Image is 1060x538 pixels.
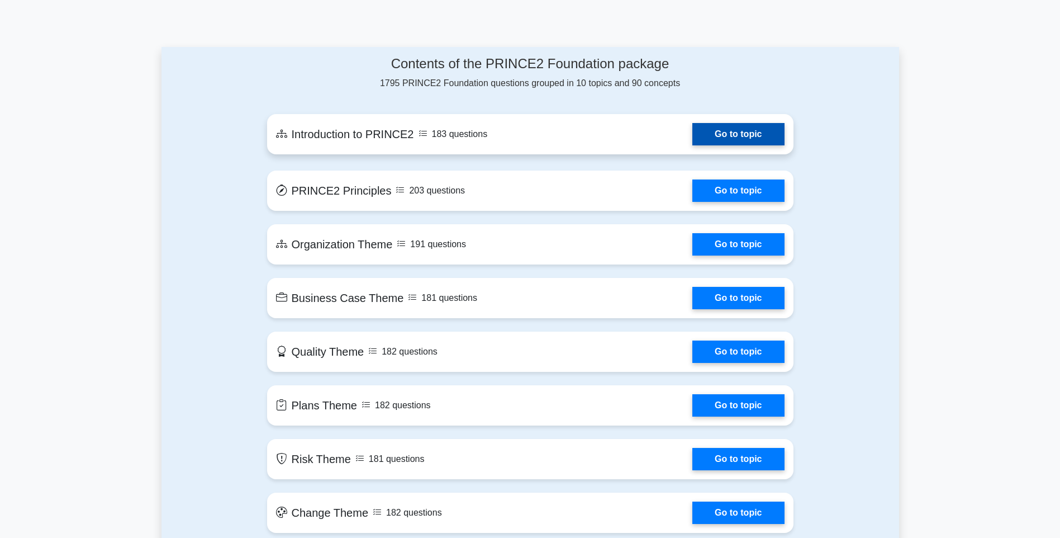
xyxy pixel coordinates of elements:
div: 1795 PRINCE2 Foundation questions grouped in 10 topics and 90 concepts [267,56,793,90]
a: Go to topic [692,394,784,417]
a: Go to topic [692,233,784,256]
a: Go to topic [692,448,784,470]
a: Go to topic [692,341,784,363]
a: Go to topic [692,287,784,309]
h4: Contents of the PRINCE2 Foundation package [267,56,793,72]
a: Go to topic [692,502,784,524]
a: Go to topic [692,123,784,145]
a: Go to topic [692,180,784,202]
